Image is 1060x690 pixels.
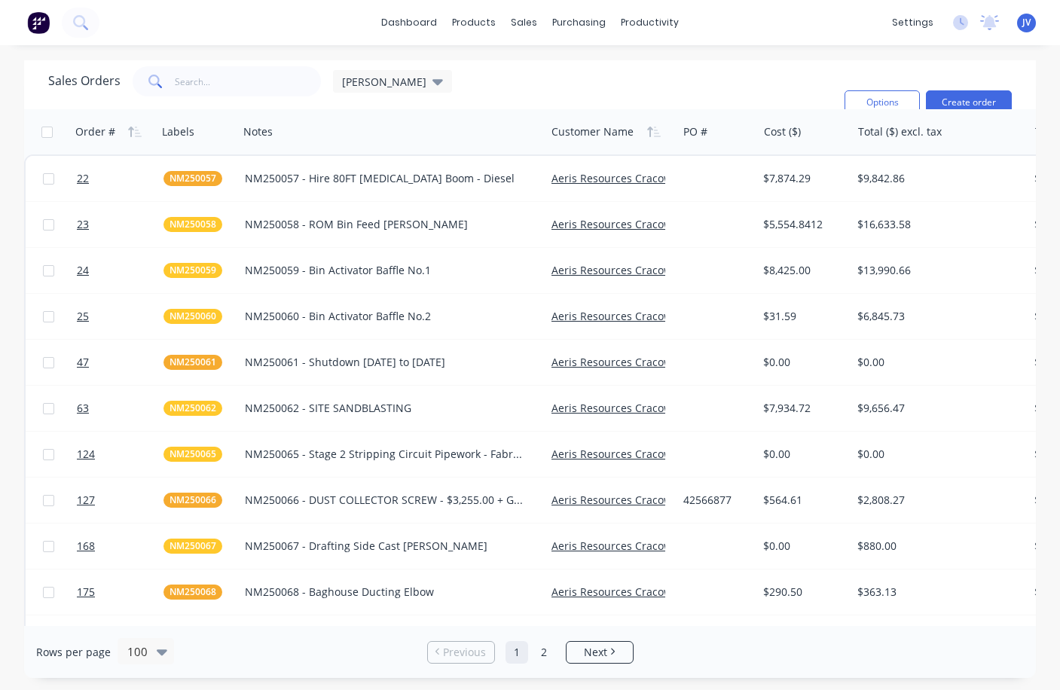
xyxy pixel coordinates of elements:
span: [PERSON_NAME] [342,74,426,90]
span: NM250062 [170,401,216,416]
span: 168 [77,539,95,554]
button: NM250062 [163,401,222,416]
div: Order # [75,124,115,139]
div: NM250067 - Drafting Side Cast [PERSON_NAME] [245,539,525,554]
a: Aeris Resources Cracow Operations [551,401,732,415]
a: 24 [77,248,163,293]
button: NM250066 [163,493,222,508]
div: $5,554.8412 [763,217,842,232]
div: NM250058 - ROM Bin Feed [PERSON_NAME] [245,217,525,232]
a: 127 [77,478,163,523]
div: $363.13 [857,585,1014,600]
a: Aeris Resources Cracow Operations [551,217,732,231]
div: $0.00 [763,447,842,462]
div: $13,990.66 [857,263,1014,278]
span: 47 [77,355,89,370]
div: Total ($) excl. tax [858,124,942,139]
div: NM250065 - Stage 2 Stripping Circuit Pipework - Fabrication [245,447,525,462]
div: $290.50 [763,585,842,600]
a: Aeris Resources Cracow Operations [551,171,732,185]
a: 25 [77,294,163,339]
button: Options [845,90,920,114]
button: Create order [926,90,1012,114]
span: Previous [443,645,486,660]
span: NM250057 [170,171,216,186]
span: NM250065 [170,447,216,462]
div: $9,842.86 [857,171,1014,186]
div: Cost ($) [764,124,801,139]
span: NM250060 [170,309,216,324]
span: NM250061 [170,355,216,370]
button: NM250057 [163,171,222,186]
span: 175 [77,585,95,600]
span: 63 [77,401,89,416]
a: 47 [77,340,163,385]
div: NM250059 - Bin Activator Baffle No.1 [245,263,525,278]
button: NM250061 [163,355,222,370]
button: NM250059 [163,263,222,278]
div: sales [503,11,545,34]
div: $16,633.58 [857,217,1014,232]
button: NM250058 [163,217,222,232]
div: 42566877 [683,493,748,508]
div: NM250060 - Bin Activator Baffle No.2 [245,309,525,324]
span: JV [1022,16,1031,29]
a: Aeris Resources Cracow Operations [551,263,732,277]
h1: Sales Orders [48,74,121,88]
div: Customer Name [551,124,634,139]
span: 25 [77,309,89,324]
div: $0.00 [857,447,1014,462]
span: NM250059 [170,263,216,278]
div: NM250062 - SITE SANDBLASTING [245,401,525,416]
div: $0.00 [763,539,842,554]
div: NM250066 - DUST COLLECTOR SCREW - $3,255.00 + GST [245,493,525,508]
div: NM250057 - Hire 80FT [MEDICAL_DATA] Boom - Diesel [245,171,525,186]
div: Notes [243,124,273,139]
a: 175 [77,569,163,615]
a: Previous page [428,645,494,660]
div: $8,425.00 [763,263,842,278]
div: $564.61 [763,493,842,508]
div: $2,808.27 [857,493,1014,508]
span: 24 [77,263,89,278]
div: settings [884,11,941,34]
span: 22 [77,171,89,186]
a: dashboard [374,11,444,34]
div: $7,874.29 [763,171,842,186]
a: Next page [567,645,633,660]
div: $0.00 [763,355,842,370]
span: 124 [77,447,95,462]
span: NM250058 [170,217,216,232]
a: 23 [77,202,163,247]
span: Rows per page [36,645,111,660]
span: NM250067 [170,539,216,554]
a: 168 [77,524,163,569]
a: Aeris Resources Cracow Operations [551,585,732,599]
div: $880.00 [857,539,1014,554]
div: NM250068 - Baghouse Ducting Elbow [245,585,525,600]
a: 63 [77,386,163,431]
div: $9,656.47 [857,401,1014,416]
button: NM250067 [163,539,222,554]
a: Aeris Resources Cracow Operations [551,309,732,323]
ul: Pagination [421,641,640,664]
div: productivity [613,11,686,34]
input: Search... [175,66,322,96]
a: Aeris Resources Cracow Operations [551,493,732,507]
a: Page 2 [533,641,555,664]
img: Factory [27,11,50,34]
button: NM250068 [163,585,222,600]
div: NM250061 - Shutdown [DATE] to [DATE] [245,355,525,370]
div: PO # [683,124,707,139]
span: NM250066 [170,493,216,508]
a: Page 1 is your current page [506,641,528,664]
a: 124 [77,432,163,477]
a: Aeris Resources Cracow Operations [551,355,732,369]
div: $7,934.72 [763,401,842,416]
div: $31.59 [763,309,842,324]
a: Aeris Resources Cracow Operations [551,447,732,461]
div: Labels [162,124,194,139]
button: NM250065 [163,447,222,462]
span: NM250068 [170,585,216,600]
a: Aeris Resources Cracow Operations [551,539,732,553]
